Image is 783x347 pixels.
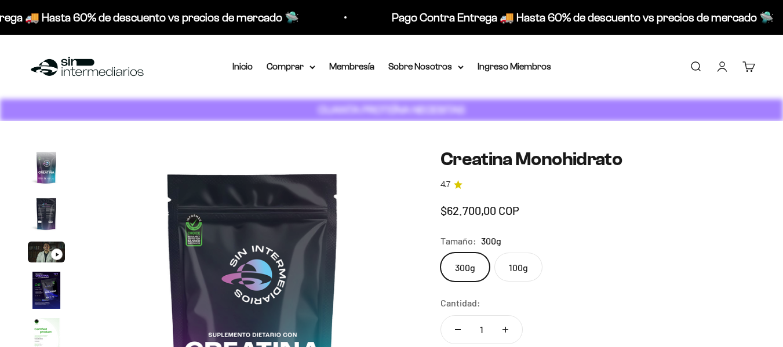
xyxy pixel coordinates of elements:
a: Inicio [232,61,253,71]
span: 300g [481,233,501,249]
a: 4.74.7 de 5.0 estrellas [440,178,755,191]
a: Ingreso Miembros [478,61,551,71]
img: Creatina Monohidrato [28,195,65,232]
a: Membresía [329,61,374,71]
sale-price: $62.700,00 COP [440,201,519,220]
button: Ir al artículo 2 [28,195,65,236]
h1: Creatina Monohidrato [440,149,755,169]
button: Ir al artículo 1 [28,149,65,189]
img: Creatina Monohidrato [28,272,65,309]
legend: Tamaño: [440,233,476,249]
summary: Sobre Nosotros [388,59,464,74]
strong: CUANTA PROTEÍNA NECESITAS [318,104,465,116]
label: Cantidad: [440,295,480,311]
p: Pago Contra Entrega 🚚 Hasta 60% de descuento vs precios de mercado 🛸 [340,8,722,27]
span: 4.7 [440,178,450,191]
button: Reducir cantidad [441,316,475,344]
button: Aumentar cantidad [489,316,522,344]
button: Ir al artículo 3 [28,242,65,266]
img: Creatina Monohidrato [28,149,65,186]
button: Ir al artículo 4 [28,272,65,312]
summary: Comprar [267,59,315,74]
